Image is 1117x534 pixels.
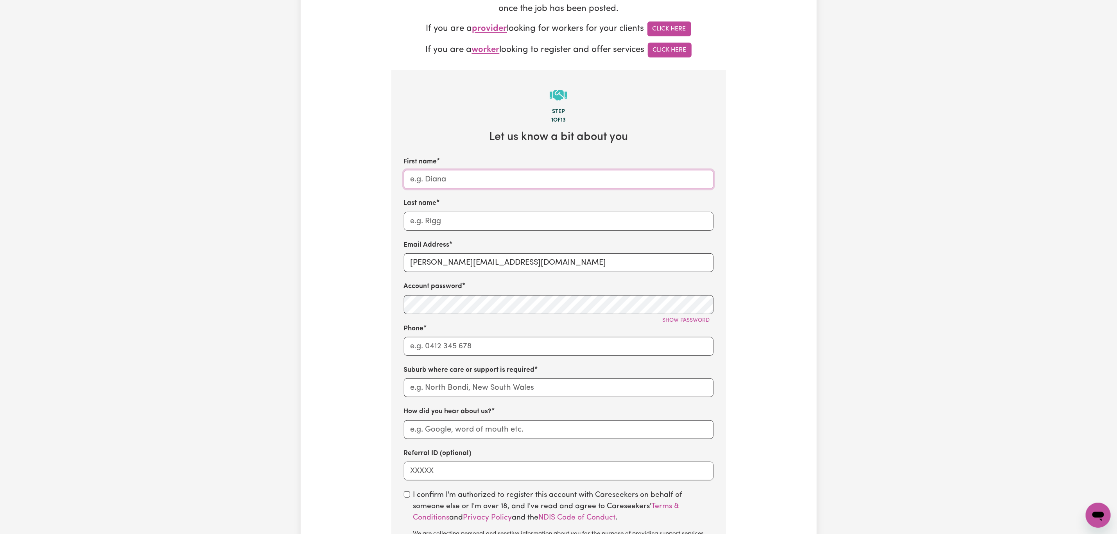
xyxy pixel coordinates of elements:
[404,116,714,125] div: 1 of 13
[472,46,500,55] span: worker
[539,514,616,521] a: NDIS Code of Conduct
[413,503,680,521] a: Terms & Conditions
[404,448,472,459] label: Referral ID (optional)
[463,514,512,521] a: Privacy Policy
[404,365,535,375] label: Suburb where care or support is required
[404,170,714,189] input: e.g. Diana
[663,317,710,323] span: Show password
[404,462,714,480] input: XXXXX
[404,157,437,167] label: First name
[472,25,507,34] span: provider
[404,108,714,116] div: Step
[1086,503,1111,528] iframe: Button to launch messaging window, conversation in progress
[404,378,714,397] input: e.g. North Bondi, New South Wales
[404,337,714,356] input: e.g. 0412 345 678
[648,43,692,57] a: Click Here
[404,131,714,144] h2: Let us know a bit about you
[659,314,714,326] button: Show password
[404,240,450,250] label: Email Address
[404,281,463,292] label: Account password
[404,253,714,272] input: e.g. diana.rigg@yahoo.com.au
[404,420,714,439] input: e.g. Google, word of mouth etc.
[404,324,424,334] label: Phone
[404,212,714,231] input: e.g. Rigg
[391,22,726,36] p: If you are a looking for workers for your clients
[391,43,726,57] p: If you are a looking to register and offer services
[404,407,492,417] label: How did you hear about us?
[404,198,437,208] label: Last name
[647,22,691,36] a: Click Here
